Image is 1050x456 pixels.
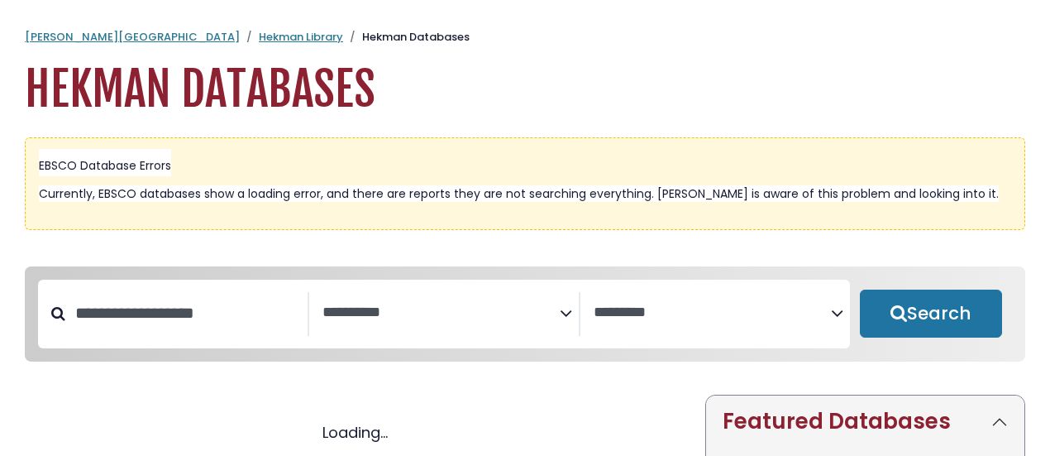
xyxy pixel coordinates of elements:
nav: breadcrumb [25,29,1025,46]
textarea: Search [322,305,560,322]
div: Loading... [25,421,685,444]
h1: Hekman Databases [25,62,1025,118]
span: Currently, EBSCO databases show a loading error, and there are reports they are not searching eve... [39,185,999,202]
a: Hekman Library [259,29,343,45]
li: Hekman Databases [343,29,470,46]
button: Featured Databases [706,396,1024,448]
span: EBSCO Database Errors [39,157,171,174]
input: Search database by title or keyword [65,300,308,327]
a: [PERSON_NAME][GEOGRAPHIC_DATA] [25,29,240,45]
button: Submit for Search Results [860,290,1002,338]
textarea: Search [594,305,831,322]
nav: Search filters [25,266,1025,362]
